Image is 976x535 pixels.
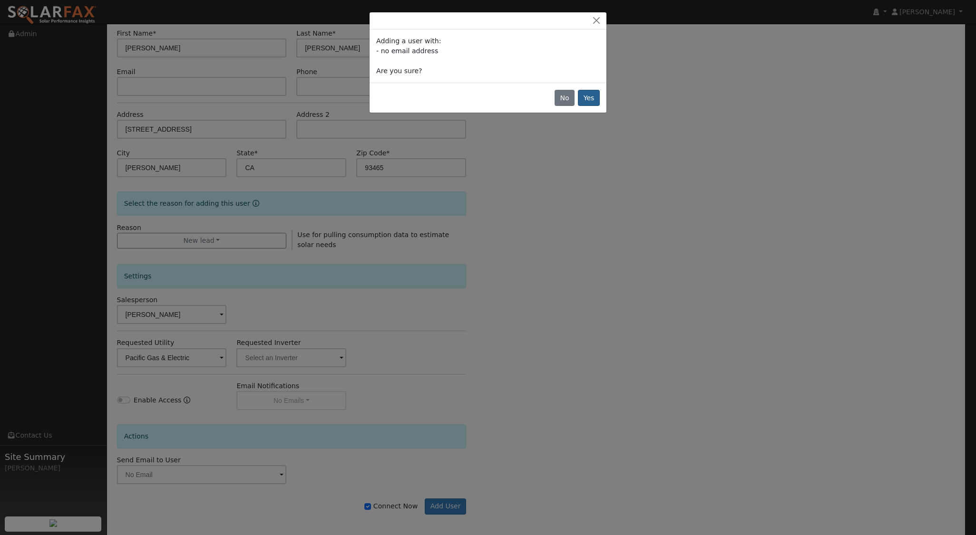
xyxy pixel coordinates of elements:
button: Yes [578,90,600,106]
span: Are you sure? [376,67,422,75]
span: - no email address [376,47,438,55]
button: Close [590,16,603,26]
span: Adding a user with: [376,37,441,45]
button: No [555,90,575,106]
